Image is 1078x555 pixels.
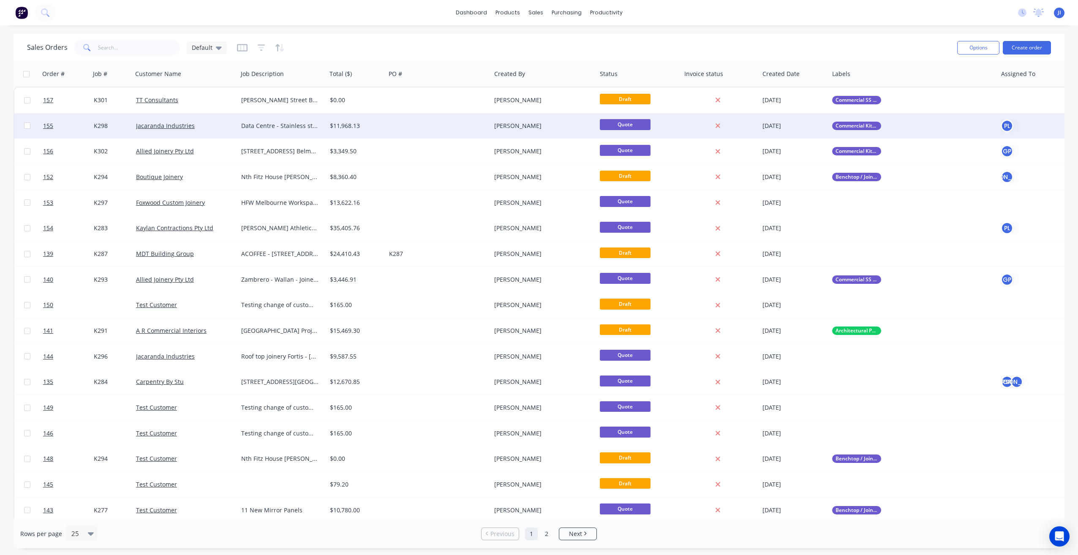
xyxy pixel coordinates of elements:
div: [PERSON_NAME] [494,429,588,438]
a: 139 [43,241,94,267]
span: Quote [600,427,651,437]
div: K298 [94,122,128,130]
a: 145 [43,472,94,497]
div: K293 [94,275,128,284]
div: K297 [94,199,128,207]
button: Commercial Kitchen Package [832,122,881,130]
span: Quote [600,196,651,207]
div: [STREET_ADDRESS] Belmont - Zambrero_SS Package [241,147,319,155]
div: [DATE] [762,250,825,258]
span: 157 [43,96,53,104]
ul: Pagination [478,528,600,540]
div: PL [1001,120,1013,132]
div: Created Date [762,70,800,78]
div: K301 [94,96,128,104]
span: Commercial SS Benches [836,96,878,104]
a: 146 [43,421,94,446]
div: [PERSON_NAME] [494,199,588,207]
div: K296 [94,352,128,361]
a: TT Consultants [136,96,178,104]
span: Architectural Panels / Cladding [836,326,878,335]
div: products [491,6,524,19]
div: [PERSON_NAME] [494,122,588,130]
div: [PERSON_NAME] [494,173,588,181]
a: Test Customer [136,454,177,462]
div: HFW Melbourne Workspace [241,199,319,207]
div: [DATE] [762,122,825,130]
span: Previous [490,530,514,538]
span: Quote [600,145,651,155]
div: [DATE] [762,173,825,181]
div: [PERSON_NAME] [494,326,588,335]
div: $9,587.55 [330,352,380,361]
div: $12,670.85 [330,378,380,386]
div: [PERSON_NAME] [494,403,588,412]
div: [PERSON_NAME] [494,301,588,309]
a: A R Commercial Interiors [136,326,207,335]
div: $79.20 [330,480,380,489]
div: 11 New Mirror Panels [241,506,319,514]
span: Quote [600,375,651,386]
div: [PERSON_NAME] [494,506,588,514]
a: Next page [559,530,596,538]
h1: Sales Orders [27,44,68,52]
span: Quote [600,273,651,283]
div: [DATE] [762,403,825,412]
div: Order # [42,70,65,78]
div: Nth Fitz House [PERSON_NAME] St - SS Benchtop [241,454,319,463]
a: Kaylan Contractions Pty Ltd [136,224,213,232]
a: Page 2 [540,528,553,540]
span: Quote [600,350,651,360]
div: $0.00 [330,96,380,104]
div: [PERSON_NAME] [494,454,588,463]
div: $3,446.91 [330,275,380,284]
div: $8,360.40 [330,173,380,181]
span: Draft [600,324,651,335]
a: 152 [43,164,94,190]
span: Commercial Kitchen Package [836,147,878,155]
div: [DATE] [762,199,825,207]
div: $13,622.16 [330,199,380,207]
span: 149 [43,403,53,412]
div: $165.00 [330,301,380,309]
div: [DATE] [762,224,825,232]
div: [DATE] [762,326,825,335]
div: [DATE] [762,480,825,489]
div: Nth Fitz House [PERSON_NAME] St - SS Benchtop [241,173,319,181]
div: [DATE] [762,506,825,514]
span: 153 [43,199,53,207]
div: $0.00 [330,454,380,463]
div: Roof top joinery Fortis - [STREET_ADDRESS][GEOGRAPHIC_DATA][STREET_ADDRESS] [241,352,319,361]
span: Default [192,43,212,52]
a: 141 [43,318,94,343]
div: K294 [94,454,128,463]
a: 153 [43,190,94,215]
div: [PERSON_NAME] [494,378,588,386]
span: Rows per page [20,530,62,538]
div: productivity [586,6,627,19]
div: GP [1001,375,1013,388]
a: Allied Joinery Pty Ltd [136,275,194,283]
div: K284 [94,378,128,386]
div: Testing change of customer [241,403,319,412]
a: 144 [43,344,94,369]
button: GP[PERSON_NAME] [1001,375,1023,388]
button: [PERSON_NAME] [1001,171,1013,183]
div: $15,469.30 [330,326,380,335]
a: 149 [43,395,94,420]
a: Test Customer [136,429,177,437]
div: sales [524,6,547,19]
div: $10,780.00 [330,506,380,514]
div: Testing change of customer [241,301,319,309]
div: PL [1001,222,1013,234]
span: Quote [600,119,651,130]
div: $35,405.76 [330,224,380,232]
span: 135 [43,378,53,386]
a: Previous page [482,530,519,538]
div: Invoice status [684,70,723,78]
button: Commercial SS Benches [832,275,881,284]
button: Benchtop / Joinery [832,173,881,181]
span: Draft [600,452,651,463]
div: Job # [93,70,107,78]
span: Draft [600,248,651,258]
